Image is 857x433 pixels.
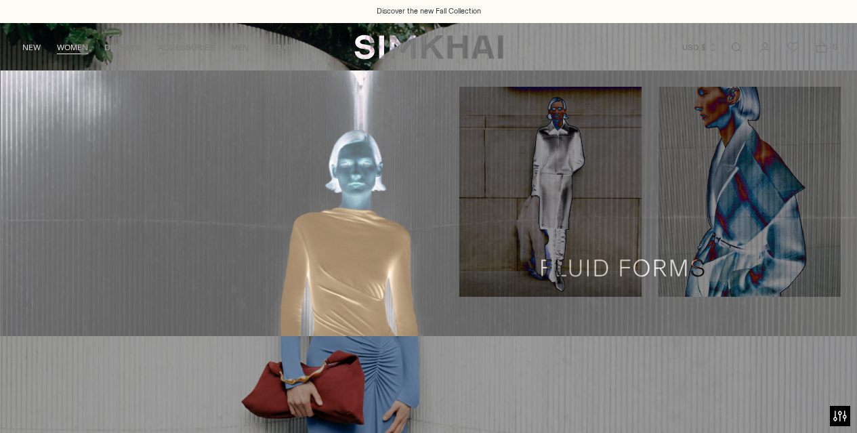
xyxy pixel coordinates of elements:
[231,33,249,62] a: MEN
[104,33,142,62] a: DRESSES
[829,41,841,53] span: 0
[723,34,750,61] a: Open search modal
[682,33,718,62] button: USD $
[377,6,481,17] a: Discover the new Fall Collection
[808,34,835,61] a: Open cart modal
[265,33,300,62] a: EXPLORE
[354,34,503,60] a: SIMKHAI
[158,33,215,62] a: ACCESSORIES
[57,33,88,62] a: WOMEN
[22,33,41,62] a: NEW
[780,34,807,61] a: Wishlist
[751,34,778,61] a: Go to the account page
